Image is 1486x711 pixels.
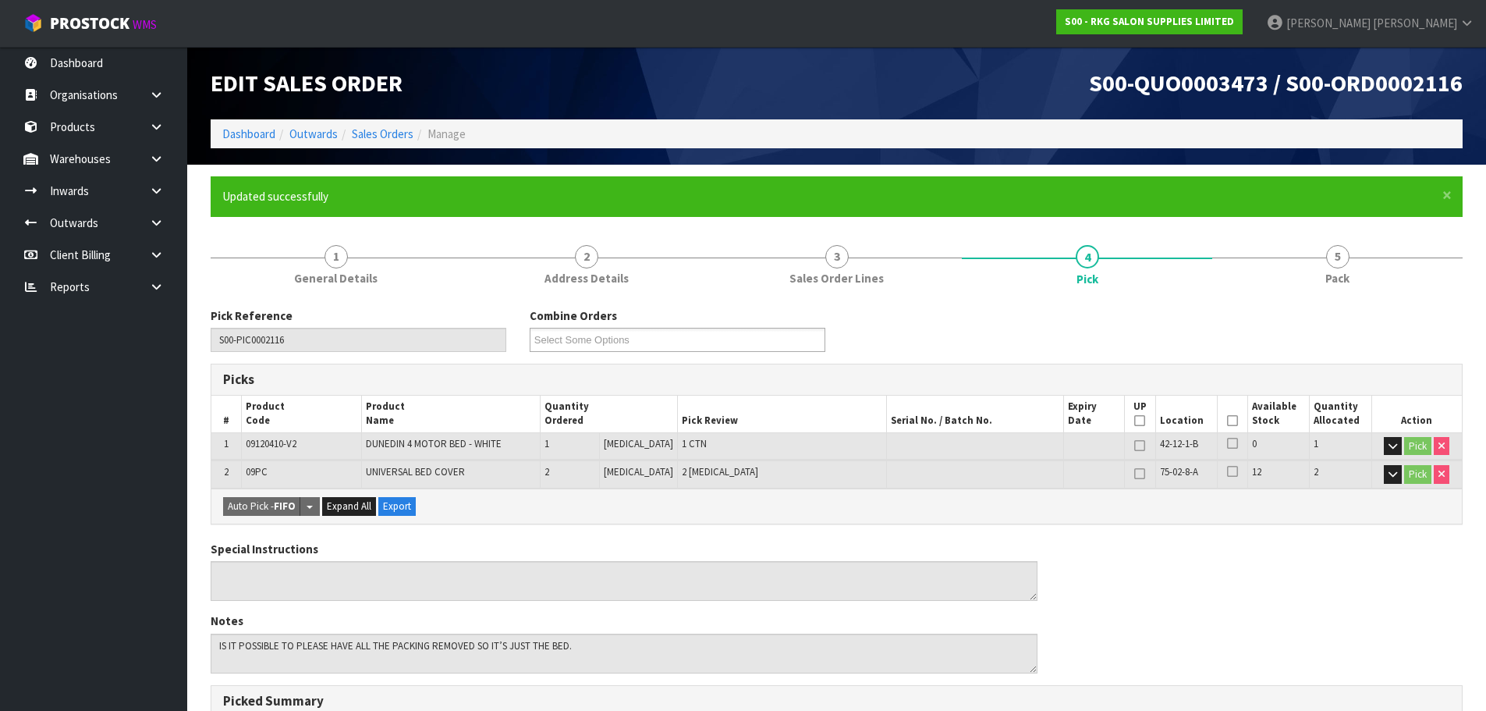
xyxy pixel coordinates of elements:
span: Manage [427,126,466,141]
button: Auto Pick -FIFO [223,497,300,516]
a: Sales Orders [352,126,413,141]
span: 1 [325,245,348,268]
h3: Picks [223,372,825,387]
span: [MEDICAL_DATA] [604,465,673,478]
span: 42-12-1-B [1160,437,1198,450]
th: Expiry Date [1064,396,1125,432]
span: [MEDICAL_DATA] [604,437,673,450]
a: Dashboard [222,126,275,141]
span: 4 [1076,245,1099,268]
span: 2 [224,465,229,478]
th: Quantity Ordered [540,396,677,432]
label: Pick Reference [211,308,293,324]
button: Export [378,497,416,516]
button: Expand All [322,497,376,516]
th: Pick Review [677,396,886,432]
span: 1 [1314,437,1318,450]
span: 5 [1326,245,1349,268]
img: cube-alt.png [23,13,43,33]
th: Location [1155,396,1217,432]
strong: FIFO [274,499,296,513]
span: General Details [294,270,378,286]
h3: Picked Summary [223,694,1450,709]
span: Updated successfully [222,189,328,204]
span: 09120410-V2 [246,437,296,450]
th: Quantity Allocated [1310,396,1371,432]
strong: S00 - RKG SALON SUPPLIES LIMITED [1065,15,1234,28]
span: 2 [1314,465,1318,478]
span: Edit Sales Order [211,68,403,98]
span: 12 [1252,465,1261,478]
span: [PERSON_NAME] [1373,16,1457,30]
th: # [211,396,242,432]
span: 1 CTN [682,437,707,450]
span: Expand All [327,499,371,513]
th: Action [1371,396,1462,432]
span: ProStock [50,13,129,34]
span: 2 [MEDICAL_DATA] [682,465,758,478]
small: WMS [133,17,157,32]
label: Combine Orders [530,308,617,324]
span: 0 [1252,437,1257,450]
span: Pack [1325,270,1349,286]
th: UP [1125,396,1156,432]
a: Outwards [289,126,338,141]
span: 75-02-8-A [1160,465,1198,478]
th: Available Stock [1248,396,1310,432]
span: Address Details [544,270,629,286]
span: [PERSON_NAME] [1286,16,1371,30]
th: Serial No. / Batch No. [886,396,1063,432]
span: 3 [825,245,849,268]
span: S00-QUO0003473 / S00-ORD0002116 [1089,68,1463,98]
a: S00 - RKG SALON SUPPLIES LIMITED [1056,9,1243,34]
span: Pick [1076,271,1098,287]
span: Sales Order Lines [789,270,884,286]
th: Product Name [361,396,540,432]
span: DUNEDIN 4 MOTOR BED - WHITE [366,437,502,450]
button: Pick [1404,437,1431,456]
label: Special Instructions [211,541,318,557]
span: 1 [544,437,549,450]
span: 2 [575,245,598,268]
span: 1 [224,437,229,450]
th: Product Code [242,396,362,432]
label: Notes [211,613,243,629]
span: × [1442,184,1452,206]
span: UNIVERSAL BED COVER [366,465,465,478]
button: Pick [1404,465,1431,484]
span: 2 [544,465,549,478]
span: 09PC [246,465,268,478]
